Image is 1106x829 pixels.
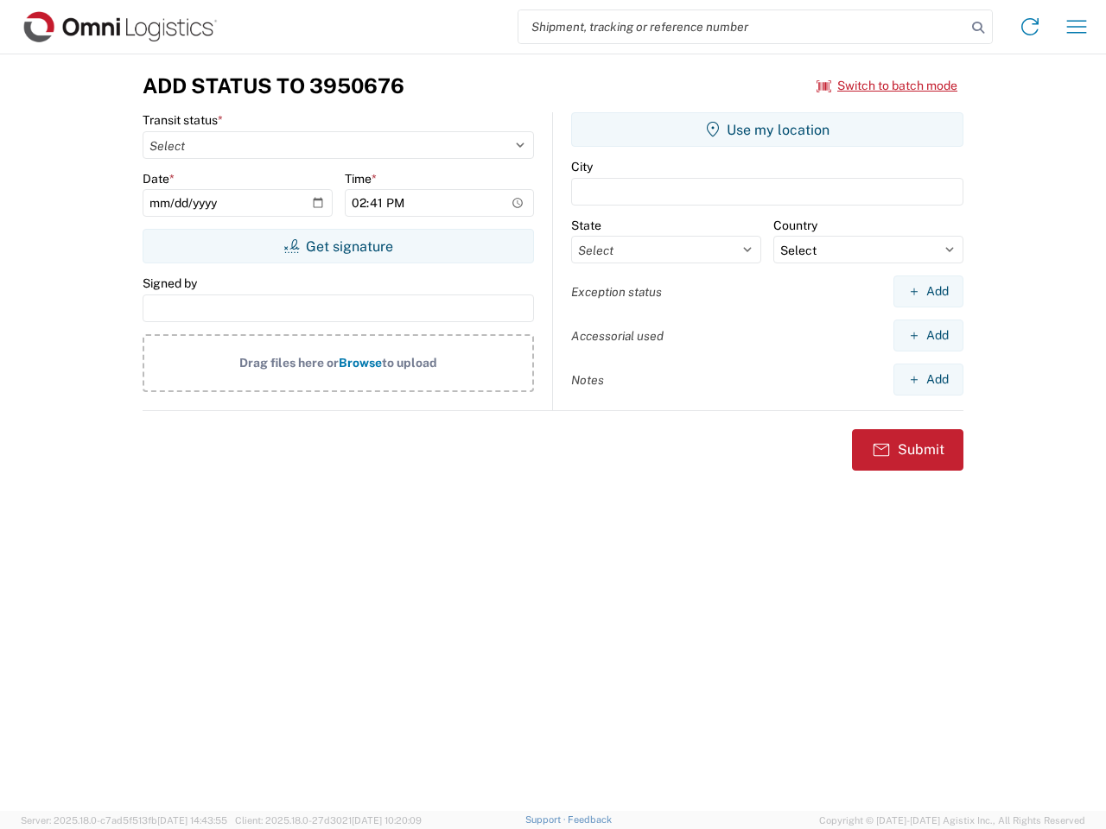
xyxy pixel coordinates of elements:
[352,815,422,826] span: [DATE] 10:20:09
[571,372,604,388] label: Notes
[21,815,227,826] span: Server: 2025.18.0-c7ad5f513fb
[893,275,963,307] button: Add
[235,815,422,826] span: Client: 2025.18.0-27d3021
[143,73,404,98] h3: Add Status to 3950676
[568,814,612,825] a: Feedback
[143,229,534,263] button: Get signature
[525,814,569,825] a: Support
[819,813,1085,828] span: Copyright © [DATE]-[DATE] Agistix Inc., All Rights Reserved
[852,429,963,471] button: Submit
[143,112,223,128] label: Transit status
[382,356,437,370] span: to upload
[571,218,601,233] label: State
[893,320,963,351] button: Add
[571,328,664,344] label: Accessorial used
[157,815,227,826] span: [DATE] 14:43:55
[571,159,593,174] label: City
[143,275,197,291] label: Signed by
[143,171,175,187] label: Date
[518,10,966,43] input: Shipment, tracking or reference number
[571,112,963,147] button: Use my location
[817,72,957,100] button: Switch to batch mode
[571,284,662,300] label: Exception status
[893,364,963,396] button: Add
[345,171,377,187] label: Time
[239,356,339,370] span: Drag files here or
[339,356,382,370] span: Browse
[773,218,817,233] label: Country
